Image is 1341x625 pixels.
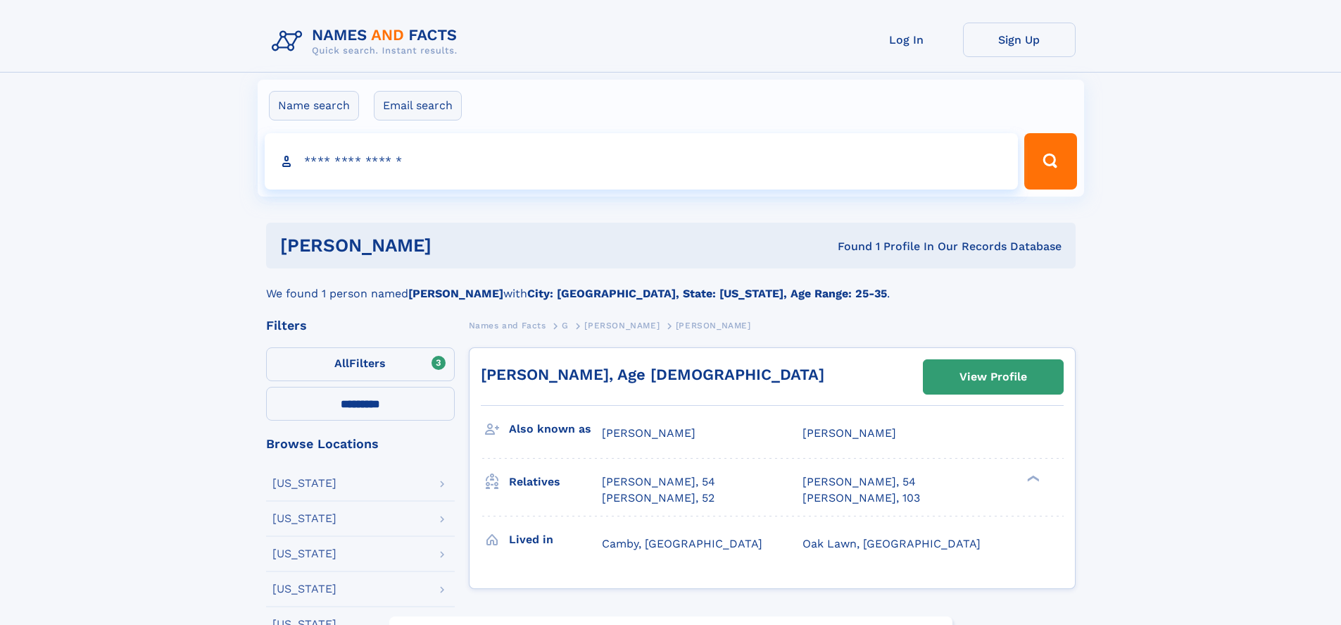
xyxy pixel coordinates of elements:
a: [PERSON_NAME], Age [DEMOGRAPHIC_DATA] [481,366,824,383]
span: [PERSON_NAME] [802,426,896,440]
div: We found 1 person named with . [266,268,1076,302]
div: Filters [266,319,455,332]
a: [PERSON_NAME], 54 [802,474,916,490]
a: G [562,316,569,334]
a: Sign Up [963,23,1076,57]
h1: [PERSON_NAME] [280,237,635,254]
span: [PERSON_NAME] [584,321,660,330]
h3: Also known as [509,417,602,441]
a: Log In [850,23,963,57]
button: Search Button [1024,133,1076,190]
h3: Lived in [509,528,602,552]
h3: Relatives [509,470,602,494]
input: search input [265,133,1019,190]
span: G [562,321,569,330]
label: Email search [374,91,462,120]
b: City: [GEOGRAPHIC_DATA], State: [US_STATE], Age Range: 25-35 [527,287,887,300]
a: [PERSON_NAME], 52 [602,490,714,506]
div: ❯ [1024,474,1040,483]
div: Browse Locations [266,438,455,450]
label: Name search [269,91,359,120]
div: [US_STATE] [272,548,336,559]
a: [PERSON_NAME], 54 [602,474,715,490]
span: All [334,357,349,370]
span: Oak Lawn, [GEOGRAPHIC_DATA] [802,537,981,550]
a: Names and Facts [469,316,546,334]
img: Logo Names and Facts [266,23,469,61]
span: [PERSON_NAME] [676,321,751,330]
a: View Profile [924,360,1063,394]
div: [US_STATE] [272,513,336,524]
div: View Profile [959,361,1027,393]
span: [PERSON_NAME] [602,426,695,440]
span: Camby, [GEOGRAPHIC_DATA] [602,537,762,550]
a: [PERSON_NAME], 103 [802,490,920,506]
a: [PERSON_NAME] [584,316,660,334]
div: Found 1 Profile In Our Records Database [634,239,1062,254]
div: [US_STATE] [272,583,336,595]
b: [PERSON_NAME] [408,287,503,300]
label: Filters [266,347,455,381]
div: [US_STATE] [272,478,336,489]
